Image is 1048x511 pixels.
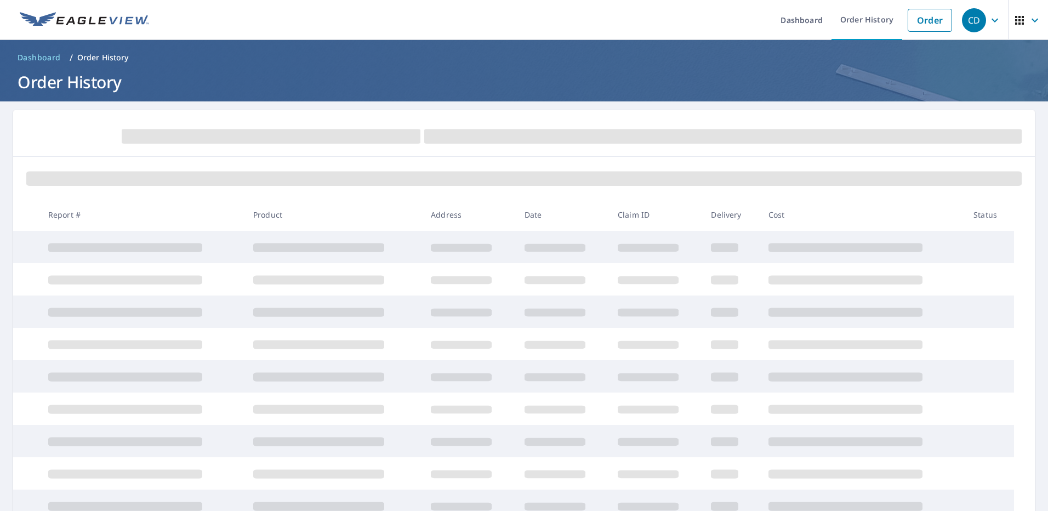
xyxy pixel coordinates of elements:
p: Order History [77,52,129,63]
th: Delivery [702,198,759,231]
div: CD [962,8,986,32]
img: EV Logo [20,12,149,29]
a: Dashboard [13,49,65,66]
th: Product [244,198,422,231]
th: Claim ID [609,198,702,231]
span: Dashboard [18,52,61,63]
h1: Order History [13,71,1035,93]
th: Status [965,198,1014,231]
th: Report # [39,198,244,231]
li: / [70,51,73,64]
nav: breadcrumb [13,49,1035,66]
th: Cost [760,198,965,231]
th: Address [422,198,515,231]
a: Order [908,9,952,32]
th: Date [516,198,609,231]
